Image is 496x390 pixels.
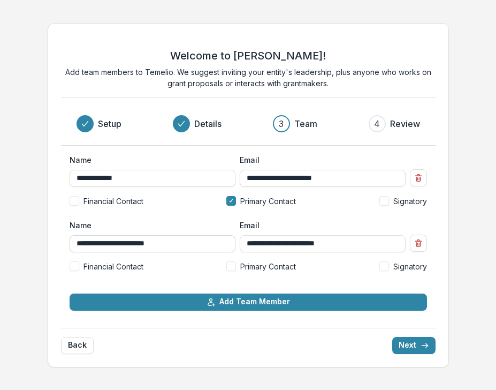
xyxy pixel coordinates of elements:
[390,117,420,130] h3: Review
[392,337,436,354] button: Next
[279,117,284,130] div: 3
[240,261,296,272] span: Primary Contact
[61,66,436,89] p: Add team members to Temelio. We suggest inviting your entity's leadership, plus anyone who works ...
[240,196,296,207] span: Primary Contact
[240,220,399,231] label: Email
[83,261,143,272] span: Financial Contact
[98,117,121,130] h3: Setup
[410,235,427,252] button: Remove team member
[77,115,420,132] div: Progress
[393,261,427,272] span: Signatory
[410,169,427,186] button: Remove team member
[70,294,427,311] button: Add Team Member
[70,220,229,231] label: Name
[61,337,94,354] button: Back
[70,154,229,166] label: Name
[393,196,427,207] span: Signatory
[240,154,399,166] label: Email
[83,196,143,207] span: Financial Contact
[170,49,326,62] h2: Welcome to [PERSON_NAME]!
[374,117,380,130] div: 4
[194,117,222,130] h3: Details
[294,117,317,130] h3: Team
